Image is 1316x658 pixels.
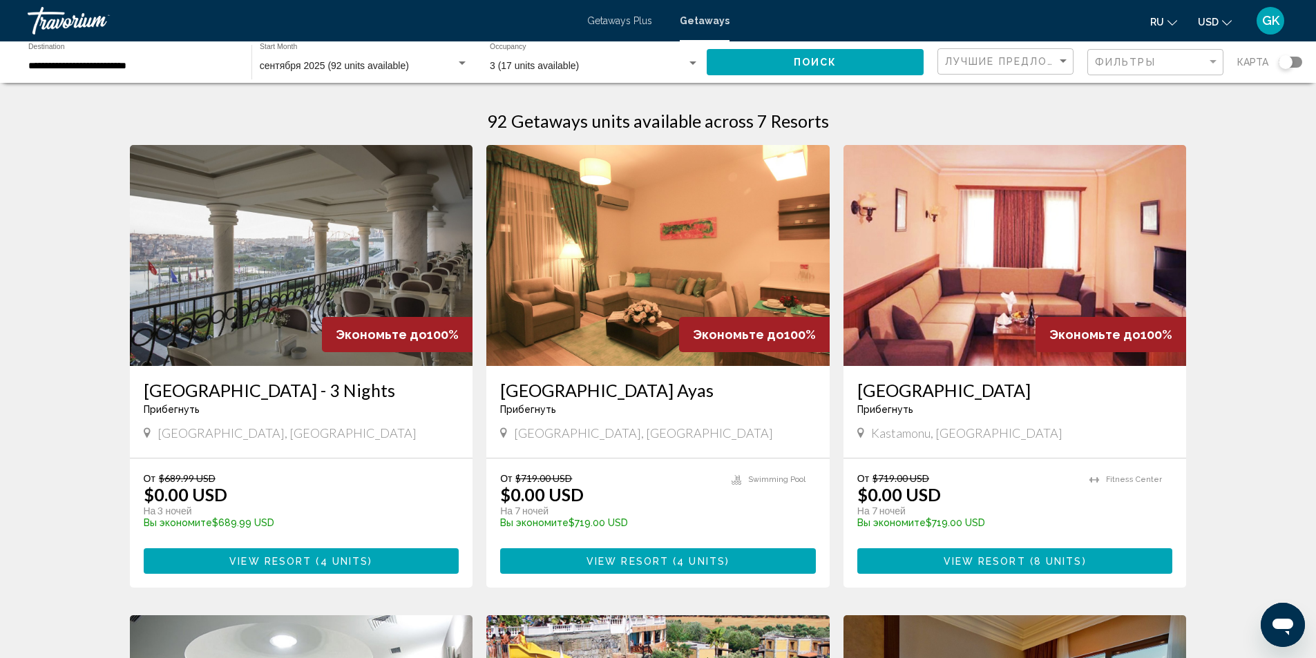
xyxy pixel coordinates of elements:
p: $689.99 USD [144,517,446,528]
img: 5442I01X.jpg [843,145,1187,366]
span: 3 (17 units available) [490,60,579,71]
iframe: Кнопка запуска окна обмена сообщениями [1261,603,1305,647]
p: На 7 ночей [857,505,1076,517]
span: 4 units [321,556,369,567]
span: Прибегнуть [144,404,200,415]
span: [GEOGRAPHIC_DATA], [GEOGRAPHIC_DATA] [158,425,417,441]
button: Change currency [1198,12,1232,32]
a: Getaways [680,15,729,26]
span: Прибегнуть [857,404,913,415]
span: сентября 2025 (92 units available) [260,60,409,71]
span: Экономьте до [693,327,784,342]
a: [GEOGRAPHIC_DATA] [857,380,1173,400]
span: Экономьте до [336,327,427,342]
span: ( ) [1026,556,1087,567]
mat-select: Sort by [945,56,1069,68]
span: Kastamonu, [GEOGRAPHIC_DATA] [871,425,1062,441]
button: Change language [1150,12,1177,32]
span: Fitness Center [1106,475,1162,484]
span: Вы экономите [857,517,926,528]
span: $689.99 USD [159,472,216,484]
img: DB58I01X.jpg [486,145,830,366]
p: На 7 ночей [500,505,718,517]
span: Вы экономите [144,517,212,528]
span: ru [1150,17,1164,28]
p: $0.00 USD [857,484,941,505]
span: USD [1198,17,1219,28]
span: Вы экономите [500,517,569,528]
a: [GEOGRAPHIC_DATA] Ayas [500,380,816,400]
p: $0.00 USD [500,484,584,505]
span: [GEOGRAPHIC_DATA], [GEOGRAPHIC_DATA] [514,425,773,441]
p: $719.00 USD [857,517,1076,528]
span: View Resort [229,556,312,567]
span: GK [1262,14,1279,28]
span: ( ) [669,556,729,567]
span: $719.00 USD [872,472,929,484]
div: 100% [1036,317,1186,352]
span: карта [1237,52,1268,72]
a: [GEOGRAPHIC_DATA] - 3 Nights [144,380,459,400]
div: 100% [322,317,473,352]
span: От [500,472,512,484]
span: $719.00 USD [515,472,572,484]
span: Прибегнуть [500,404,556,415]
p: На 3 ночей [144,505,446,517]
img: RU76O01X.jpg [130,145,473,366]
span: Экономьте до [1049,327,1141,342]
button: Filter [1087,48,1223,77]
div: 100% [679,317,830,352]
a: Travorium [28,7,573,35]
span: Swimming Pool [748,475,805,484]
button: View Resort(4 units) [144,548,459,574]
button: View Resort(4 units) [500,548,816,574]
button: View Resort(8 units) [857,548,1173,574]
span: 4 units [677,556,725,567]
span: Фильтры [1095,57,1156,68]
button: User Menu [1252,6,1288,35]
span: ( ) [312,556,372,567]
span: Лучшие предложения [945,56,1091,67]
span: View Resort [587,556,669,567]
p: $719.00 USD [500,517,718,528]
h1: 92 Getaways units available across 7 Resorts [487,110,829,131]
button: Поиск [707,49,924,75]
span: От [857,472,869,484]
span: Поиск [794,57,837,68]
p: $0.00 USD [144,484,227,505]
span: От [144,472,155,484]
span: View Resort [944,556,1026,567]
span: 8 units [1034,556,1083,567]
a: Getaways Plus [587,15,652,26]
